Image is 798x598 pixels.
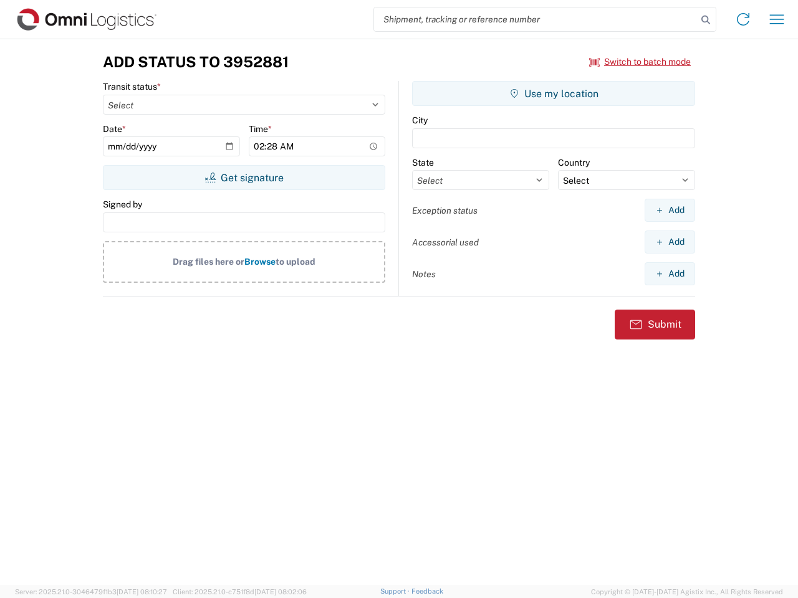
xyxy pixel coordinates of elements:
[117,588,167,596] span: [DATE] 08:10:27
[558,157,590,168] label: Country
[173,588,307,596] span: Client: 2025.21.0-c751f8d
[412,115,428,126] label: City
[589,52,691,72] button: Switch to batch mode
[103,123,126,135] label: Date
[380,587,411,595] a: Support
[412,268,436,280] label: Notes
[412,81,695,106] button: Use my location
[103,165,385,190] button: Get signature
[244,257,276,267] span: Browse
[254,588,307,596] span: [DATE] 08:02:06
[412,205,478,216] label: Exception status
[412,157,434,168] label: State
[173,257,244,267] span: Drag files here or
[645,230,695,254] button: Add
[411,587,443,595] a: Feedback
[645,262,695,285] button: Add
[615,310,695,339] button: Submit
[249,123,272,135] label: Time
[103,81,161,92] label: Transit status
[645,199,695,222] button: Add
[276,257,315,267] span: to upload
[374,7,697,31] input: Shipment, tracking or reference number
[103,53,289,71] h3: Add Status to 3952881
[15,588,167,596] span: Server: 2025.21.0-3046479f1b3
[591,586,783,597] span: Copyright © [DATE]-[DATE] Agistix Inc., All Rights Reserved
[103,199,142,210] label: Signed by
[412,237,479,248] label: Accessorial used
